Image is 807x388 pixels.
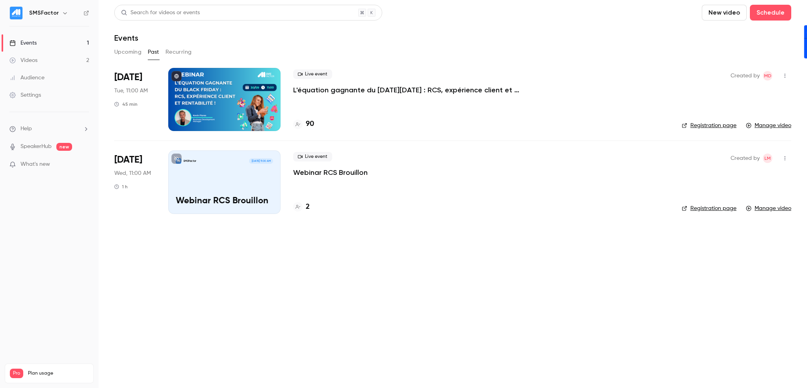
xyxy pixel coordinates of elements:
[114,33,138,43] h1: Events
[183,159,196,163] p: SMSFactor
[293,119,314,129] a: 90
[9,39,37,47] div: Events
[148,46,159,58] button: Past
[165,46,192,58] button: Recurring
[10,369,23,378] span: Pro
[9,125,89,133] li: help-dropdown-opener
[29,9,59,17] h6: SMSFactor
[114,101,138,107] div: 45 min
[763,71,772,81] span: Marie Delamarre
[293,202,310,212] a: 2
[750,5,791,21] button: Schedule
[121,9,200,17] div: Search for videos or events
[682,122,736,129] a: Registration page
[20,125,32,133] span: Help
[114,169,151,177] span: Wed, 11:00 AM
[114,71,142,84] span: [DATE]
[20,160,50,169] span: What's new
[746,204,791,212] a: Manage video
[114,150,156,214] div: Sep 24 Wed, 11:00 AM (Europe/Paris)
[56,143,72,151] span: new
[682,204,736,212] a: Registration page
[731,71,760,81] span: Created by
[114,184,128,190] div: 1 h
[168,150,281,214] a: Webinar RCS BrouillonSMSFactor[DATE] 11:00 AMWebinar RCS Brouillon
[763,154,772,163] span: Léo Moal
[114,68,156,131] div: Sep 30 Tue, 11:00 AM (Europe/Paris)
[702,5,747,21] button: New video
[764,154,771,163] span: LM
[10,7,22,19] img: SMSFactor
[746,122,791,129] a: Manage video
[20,142,52,151] a: SpeakerHub
[293,85,530,95] a: L'équation gagnante du [DATE][DATE] : RCS, expérience client et rentabilité !
[293,152,332,161] span: Live event
[114,154,142,166] span: [DATE]
[306,119,314,129] h4: 90
[293,168,368,177] a: Webinar RCS Brouillon
[306,202,310,212] h4: 2
[114,87,148,95] span: Tue, 11:00 AM
[9,74,45,82] div: Audience
[176,196,273,206] p: Webinar RCS Brouillon
[249,158,273,164] span: [DATE] 11:00 AM
[80,161,89,168] iframe: Noticeable Trigger
[114,46,141,58] button: Upcoming
[764,71,772,81] span: MD
[293,69,332,79] span: Live event
[9,56,37,64] div: Videos
[28,370,89,377] span: Plan usage
[9,91,41,99] div: Settings
[731,154,760,163] span: Created by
